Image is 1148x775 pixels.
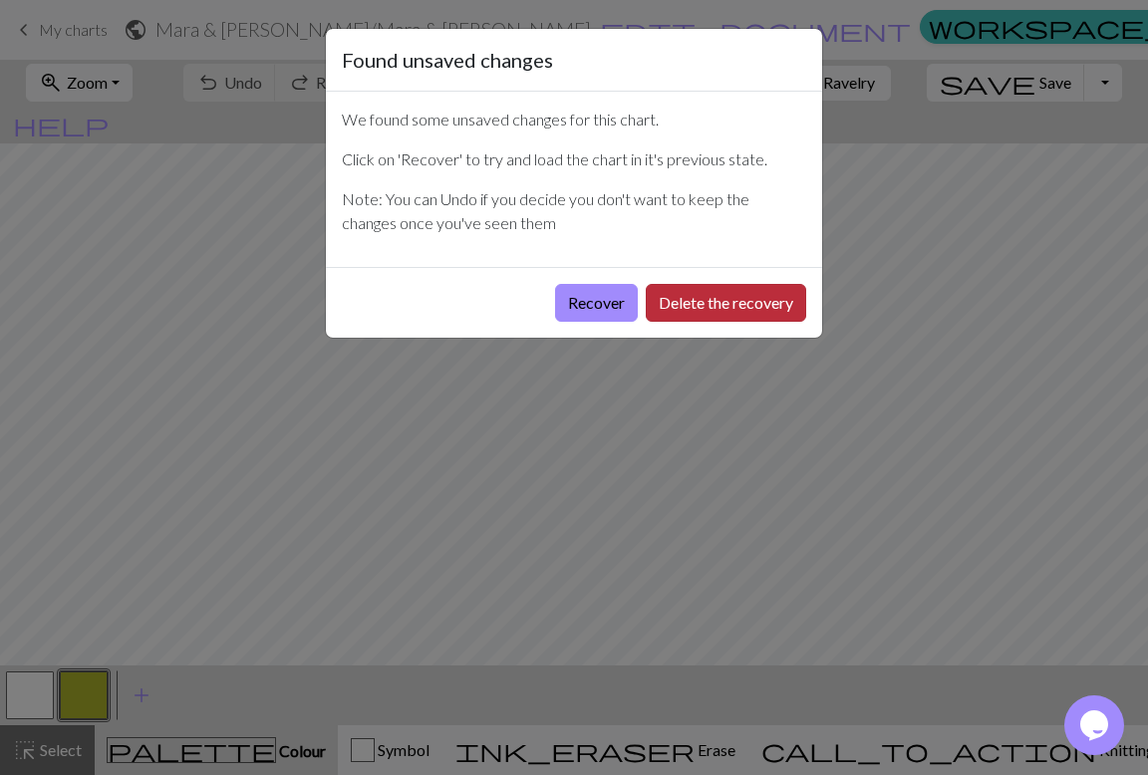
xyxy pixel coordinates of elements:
[342,108,806,131] p: We found some unsaved changes for this chart.
[342,45,553,75] h5: Found unsaved changes
[342,147,806,171] p: Click on 'Recover' to try and load the chart in it's previous state.
[555,284,638,322] button: Recover
[1064,695,1128,755] iframe: chat widget
[342,187,806,235] p: Note: You can Undo if you decide you don't want to keep the changes once you've seen them
[646,284,806,322] button: Delete the recovery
